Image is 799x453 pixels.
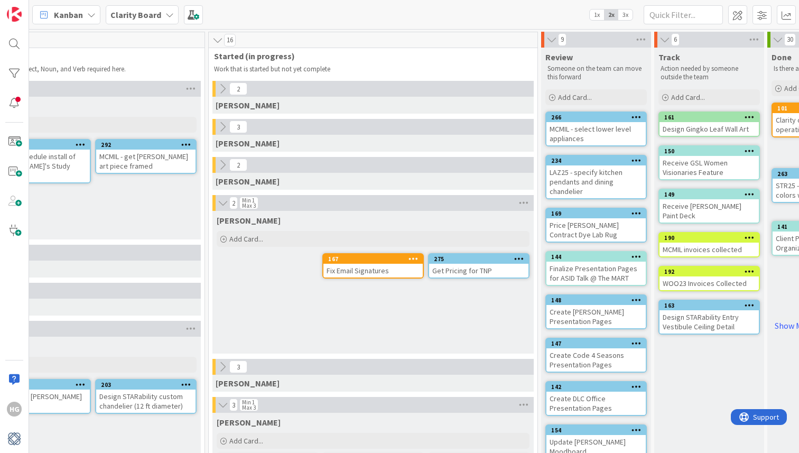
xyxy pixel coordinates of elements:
span: 3 [229,121,247,133]
span: 6 [671,33,680,46]
div: Receive GSL Women Visionaries Feature [659,156,759,179]
img: avatar [7,431,22,446]
div: Fix Email Signatures [323,264,423,278]
a: 203Design STARability custom chandelier (12 ft diameter) [95,379,197,414]
a: 275Get Pricing for TNP [428,253,529,279]
div: Finalize Presentation Pages for ASID Talk @ The MART [546,262,646,285]
div: 190 [659,233,759,243]
div: 147 [551,340,646,347]
a: 142Create DLC Office Presentation Pages [545,381,647,416]
div: 192 [664,268,759,275]
div: Design STARability custom chandelier (12 ft diameter) [96,390,196,413]
span: Lisa K. [216,176,280,187]
div: Receive [PERSON_NAME] Paint Deck [659,199,759,223]
span: 3 [229,399,238,411]
div: MCMIL invoices collected [659,243,759,256]
b: Clarity Board [110,10,161,20]
a: 147Create Code 4 Seasons Presentation Pages [545,338,647,373]
div: 192 [659,267,759,276]
div: MCMIL - get [PERSON_NAME] art piece framed [96,150,196,173]
span: Walter [216,378,280,389]
div: LAZ25 - specify kitchen pendants and dining chandelier [546,165,646,198]
a: 167Fix Email Signatures [322,253,424,279]
span: Add Card... [558,93,592,102]
a: 148Create [PERSON_NAME] Presentation Pages [545,294,647,329]
div: 149 [664,191,759,198]
span: Review [545,52,573,62]
div: Create DLC Office Presentation Pages [546,392,646,415]
span: 9 [558,33,566,46]
input: Quick Filter... [644,5,723,24]
span: 2x [604,10,618,20]
div: 144 [546,252,646,262]
span: Track [658,52,680,62]
div: 150 [659,146,759,156]
div: 292 [101,141,196,149]
a: 190MCMIL invoices collected [658,232,760,257]
div: 292 [96,140,196,150]
a: 266MCMIL - select lower level appliances [545,112,647,146]
div: 149Receive [PERSON_NAME] Paint Deck [659,190,759,223]
div: 161 [659,113,759,122]
div: 167Fix Email Signatures [323,254,423,278]
div: 167 [328,255,423,263]
div: WOO23 Invoices Collected [659,276,759,290]
span: Philip [217,417,281,428]
span: 3x [618,10,633,20]
div: 167 [323,254,423,264]
span: 30 [784,33,796,46]
a: 169Price [PERSON_NAME] Contract Dye Lab Rug [545,208,647,243]
div: 234LAZ25 - specify kitchen pendants and dining chandelier [546,156,646,198]
span: 1x [590,10,604,20]
span: Add Card... [229,234,263,244]
div: 163 [659,301,759,310]
div: 149 [659,190,759,199]
div: 150Receive GSL Women Visionaries Feature [659,146,759,179]
div: 154 [551,427,646,434]
div: 203 [101,381,196,389]
div: 292MCMIL - get [PERSON_NAME] art piece framed [96,140,196,173]
a: 161Design Gingko Leaf Wall Art [658,112,760,137]
img: Visit kanbanzone.com [7,7,22,22]
div: Design Gingko Leaf Wall Art [659,122,759,136]
span: Hannah [217,215,281,226]
div: 142 [551,383,646,391]
div: 190 [664,234,759,242]
div: 234 [546,156,646,165]
div: 266 [546,113,646,122]
span: Lisa T. [216,138,280,149]
a: 163Design STARability Entry Vestibule Ceiling Detail [658,300,760,335]
a: 149Receive [PERSON_NAME] Paint Deck [658,189,760,224]
div: 154 [546,426,646,435]
div: 150 [664,147,759,155]
div: Get Pricing for TNP [429,264,528,278]
div: 203 [96,380,196,390]
p: Work that is started but not yet complete [214,65,532,73]
a: 292MCMIL - get [PERSON_NAME] art piece framed [95,139,197,174]
div: Design STARability Entry Vestibule Ceiling Detail [659,310,759,334]
span: 2 [229,197,238,209]
div: 148 [546,295,646,305]
a: 144Finalize Presentation Pages for ASID Talk @ The MART [545,251,647,286]
div: 144 [551,253,646,261]
div: 266MCMIL - select lower level appliances [546,113,646,145]
div: Max 3 [242,203,256,208]
div: 169 [551,210,646,217]
p: Action needed by someone outside the team [661,64,758,82]
div: 190MCMIL invoices collected [659,233,759,256]
div: 275 [434,255,528,263]
div: Min 1 [242,198,255,203]
div: 147 [546,339,646,348]
div: 275 [429,254,528,264]
div: 144Finalize Presentation Pages for ASID Talk @ The MART [546,252,646,285]
span: Support [22,2,48,14]
div: MCMIL - select lower level appliances [546,122,646,145]
span: Add Card... [229,436,263,446]
div: Price [PERSON_NAME] Contract Dye Lab Rug [546,218,646,242]
div: 169Price [PERSON_NAME] Contract Dye Lab Rug [546,209,646,242]
div: 161 [664,114,759,121]
div: 163 [664,302,759,309]
div: 142 [546,382,646,392]
div: Max 3 [242,405,256,410]
span: Add Card... [671,93,705,102]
